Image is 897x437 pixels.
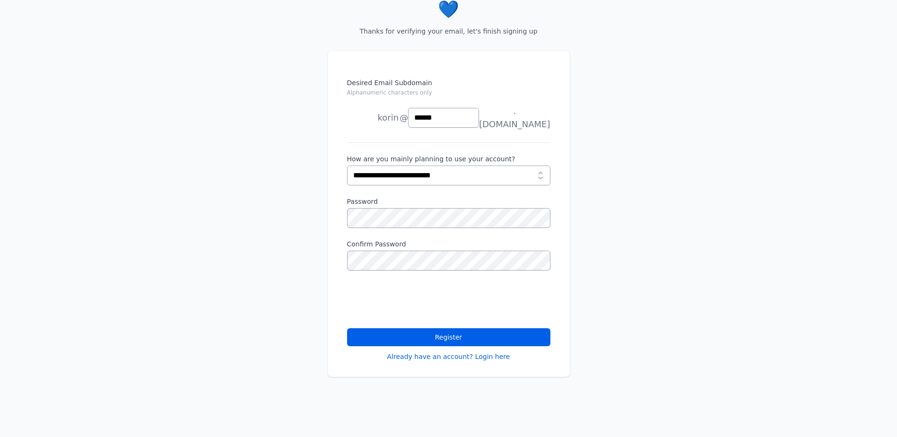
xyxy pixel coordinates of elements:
label: Desired Email Subdomain [347,78,550,103]
span: .[DOMAIN_NAME] [479,105,550,131]
a: Already have an account? Login here [387,352,510,361]
p: Thanks for verifying your email, let's finish signing up [343,26,555,36]
label: Confirm Password [347,239,550,249]
button: Register [347,328,550,346]
label: Password [347,197,550,206]
small: Alphanumeric characters only [347,89,432,96]
iframe: reCAPTCHA [347,282,491,319]
span: @ [400,111,408,124]
label: How are you mainly planning to use your account? [347,154,550,164]
li: korin [347,108,399,127]
keeper-lock: Open Keeper Popup [533,187,545,198]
